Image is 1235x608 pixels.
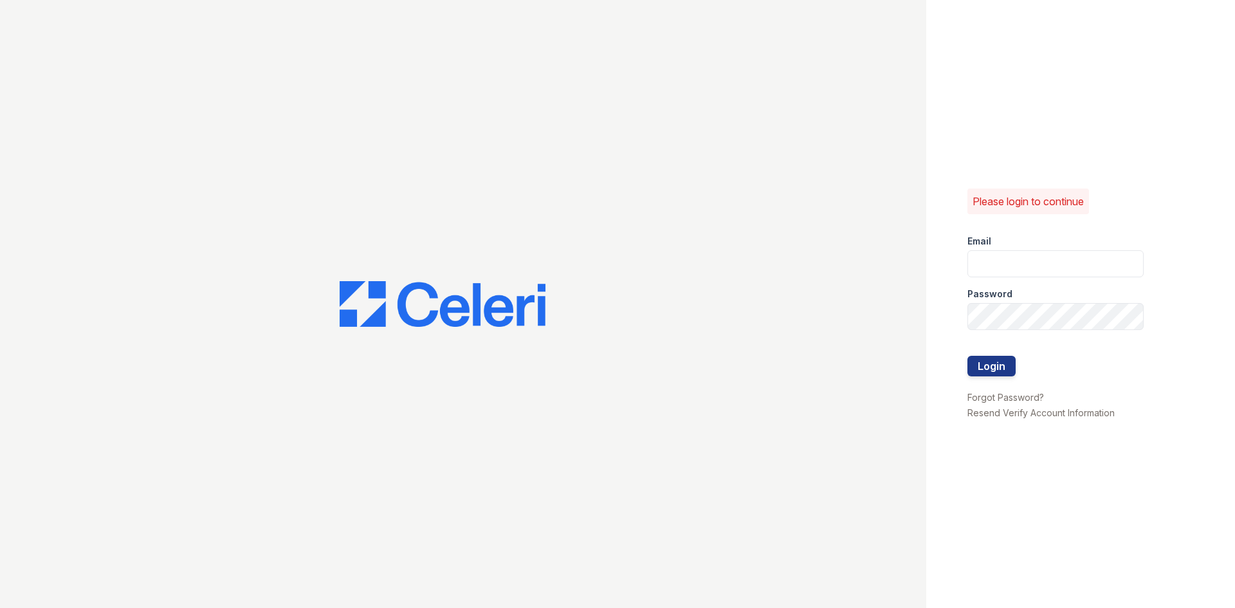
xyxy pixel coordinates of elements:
p: Please login to continue [973,194,1084,209]
a: Forgot Password? [967,392,1044,403]
img: CE_Logo_Blue-a8612792a0a2168367f1c8372b55b34899dd931a85d93a1a3d3e32e68fde9ad4.png [340,281,545,327]
label: Password [967,288,1012,300]
button: Login [967,356,1016,376]
label: Email [967,235,991,248]
a: Resend Verify Account Information [967,407,1115,418]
